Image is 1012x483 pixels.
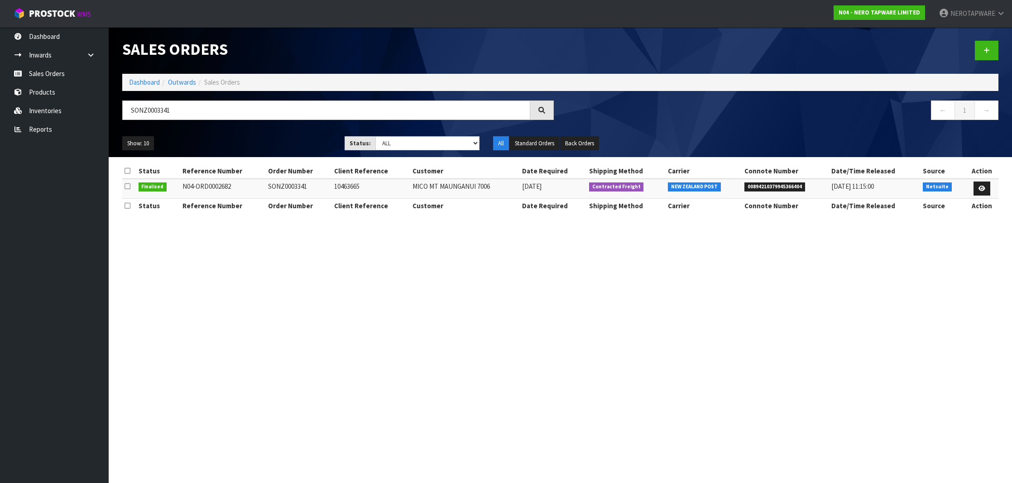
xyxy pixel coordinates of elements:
span: [DATE] 11:15:00 [831,182,874,191]
th: Reference Number [180,198,266,213]
th: Connote Number [742,198,829,213]
th: Carrier [666,198,742,213]
a: → [974,100,998,120]
small: WMS [77,10,91,19]
th: Reference Number [180,164,266,178]
th: Date Required [520,198,587,213]
h1: Sales Orders [122,41,554,58]
nav: Page navigation [567,100,999,123]
td: SONZ0003341 [266,179,332,198]
span: Finalised [139,182,167,191]
td: N04-ORD0002682 [180,179,266,198]
a: Outwards [168,78,196,86]
img: cube-alt.png [14,8,25,19]
th: Status [136,164,180,178]
th: Date/Time Released [829,164,921,178]
button: Standard Orders [510,136,559,151]
button: Back Orders [560,136,599,151]
th: Customer [410,198,520,213]
th: Status [136,198,180,213]
td: MICO MT MAUNGANUI 7006 [410,179,520,198]
button: Show: 10 [122,136,154,151]
span: Contracted Freight [589,182,644,191]
a: 1 [954,100,975,120]
span: NEROTAPWARE [950,9,995,18]
th: Client Reference [332,164,410,178]
span: Sales Orders [204,78,240,86]
th: Connote Number [742,164,829,178]
strong: Status: [350,139,371,147]
th: Carrier [666,164,742,178]
span: Netsuite [923,182,952,191]
th: Order Number [266,198,332,213]
th: Source [921,198,965,213]
th: Shipping Method [587,198,666,213]
span: 00894210379945366404 [744,182,805,191]
strong: N04 - NERO TAPWARE LIMITED [839,9,920,16]
span: ProStock [29,8,75,19]
input: Search sales orders [122,100,530,120]
th: Date/Time Released [829,198,921,213]
th: Action [965,198,998,213]
button: All [493,136,509,151]
th: Shipping Method [587,164,666,178]
th: Date Required [520,164,587,178]
span: [DATE] [522,182,542,191]
th: Customer [410,164,520,178]
a: Dashboard [129,78,160,86]
th: Action [965,164,998,178]
td: 10463665 [332,179,410,198]
th: Order Number [266,164,332,178]
th: Client Reference [332,198,410,213]
th: Source [921,164,965,178]
a: ← [931,100,955,120]
span: NEW ZEALAND POST [668,182,721,191]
